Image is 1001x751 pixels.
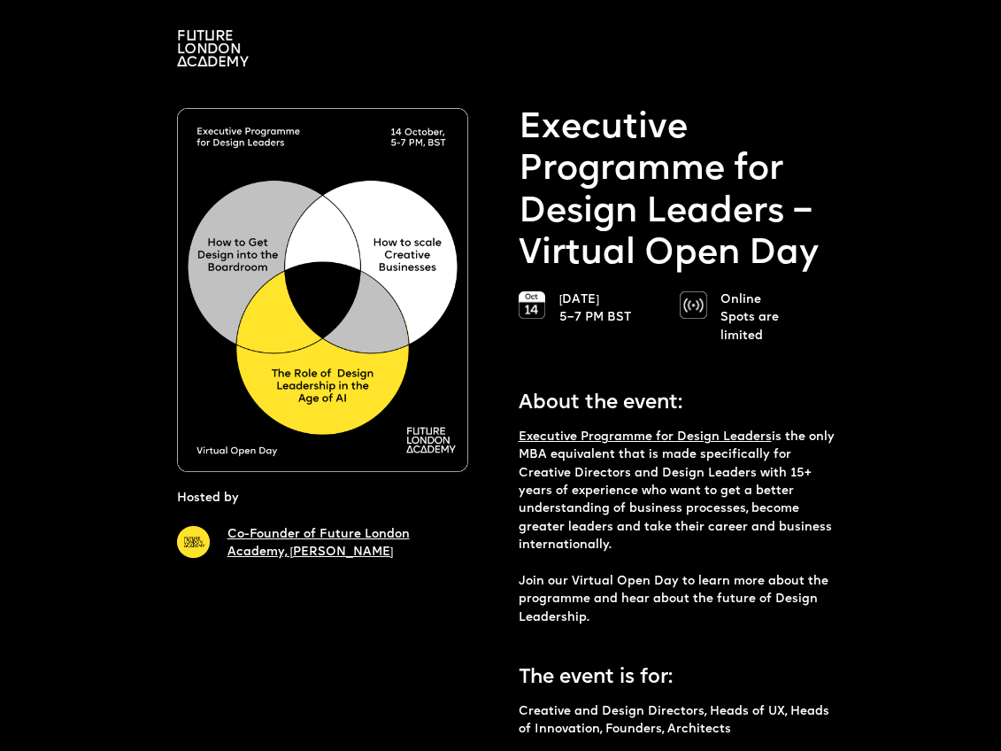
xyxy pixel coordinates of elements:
[519,654,843,693] p: The event is for:
[519,431,772,443] a: Executive Programme for Design Leaders
[519,108,843,276] p: Executive Programme for Design Leaders – Virtual Open Day
[227,529,410,558] a: Co-Founder of Future London Academy, [PERSON_NAME]
[519,429,843,627] p: is the only MBA equivalent that is made specifically for Creative Directors and Design Leaders wi...
[519,379,843,419] p: About the event:
[559,291,663,328] p: [DATE] 5–7 PM BST
[720,291,824,345] p: Online Spots are limited
[177,490,239,507] p: Hosted by
[177,526,210,559] img: A yellow circle with Future London Academy logo
[177,30,249,66] img: A logo saying in 3 lines: Future London Academy
[519,703,843,739] p: Creative and Design Directors, Heads of UX, Heads of Innovation, Founders, Architects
